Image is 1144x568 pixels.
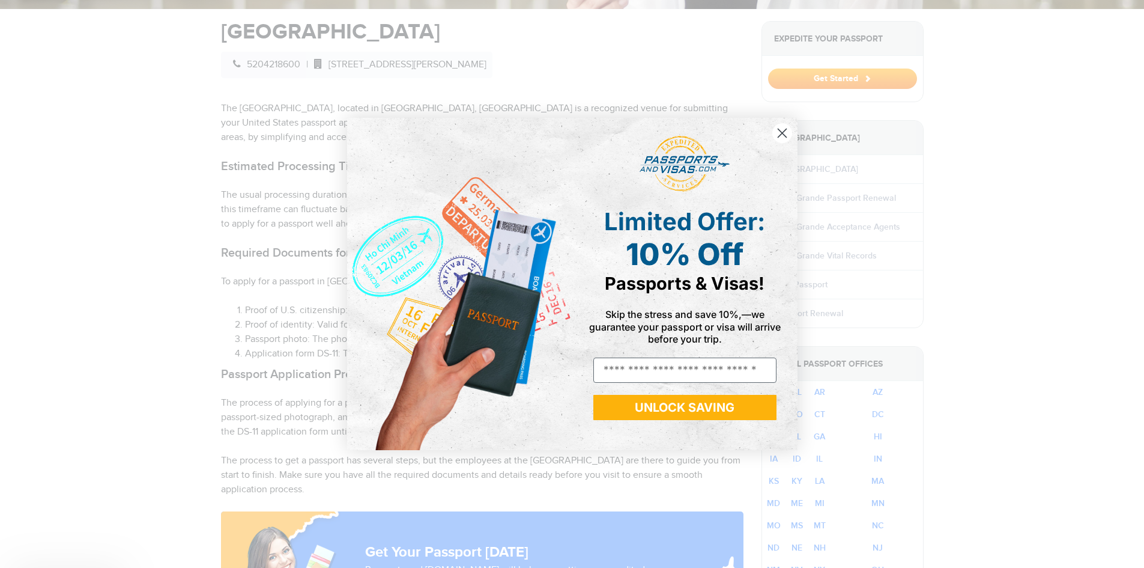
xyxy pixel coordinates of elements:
img: de9cda0d-0715-46ca-9a25-073762a91ba7.png [347,118,572,450]
span: 10% Off [626,236,743,272]
img: passports and visas [640,136,730,192]
span: Skip the stress and save 10%,—we guarantee your passport or visa will arrive before your trip. [589,308,781,344]
span: Limited Offer: [604,207,765,236]
span: Passports & Visas! [605,273,764,294]
button: Close dialog [772,123,793,144]
button: UNLOCK SAVING [593,395,776,420]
